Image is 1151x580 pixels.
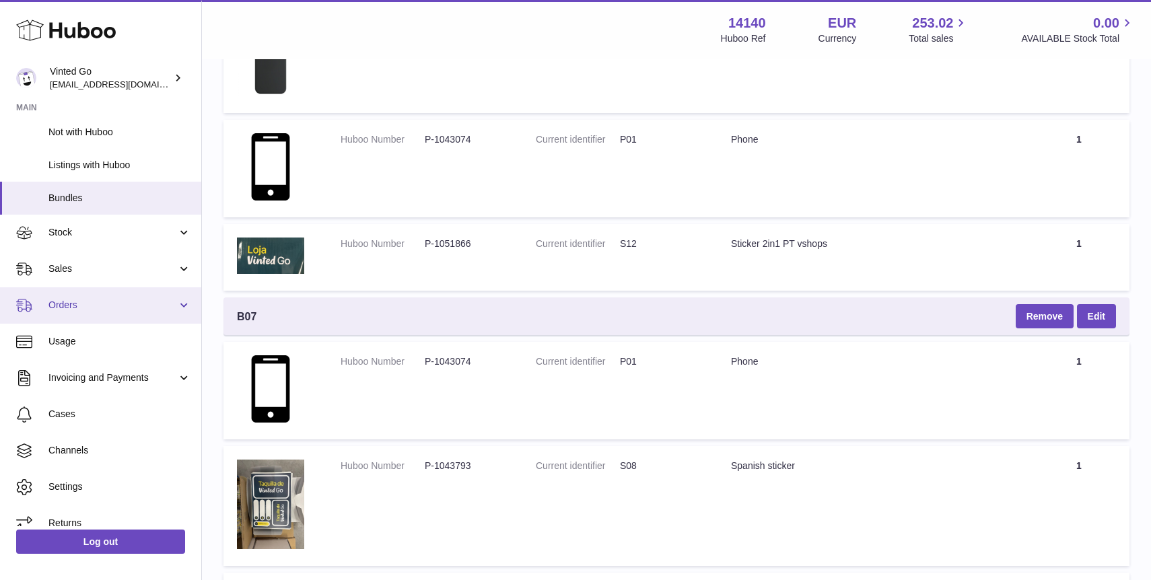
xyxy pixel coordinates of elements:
dd: P-1043074 [425,133,509,146]
span: Channels [48,444,191,457]
span: Stock [48,226,177,239]
span: Sales [48,262,177,275]
div: Sticker 2in1 PT vshops [731,238,1015,250]
dt: Huboo Number [341,133,425,146]
span: Listings with Huboo [48,159,191,172]
img: Phone [237,355,304,423]
div: Spanish sticker [731,460,1015,472]
td: 1 [1028,446,1129,566]
img: giedre.bartusyte@vinted.com [16,68,36,88]
span: Returns [48,517,191,530]
span: Bundles [48,192,191,205]
dt: Current identifier [536,133,620,146]
span: [EMAIL_ADDRESS][DOMAIN_NAME] [50,79,198,89]
span: Orders [48,299,177,312]
span: Usage [48,335,191,348]
span: Invoicing and Payments [48,371,177,384]
img: Phone [237,133,304,201]
td: 1 [1028,15,1129,113]
div: Vinted Go [50,65,171,91]
span: B07 [237,310,256,324]
a: Log out [16,530,185,554]
strong: EUR [828,14,856,32]
dt: Huboo Number [341,460,425,472]
div: Huboo Ref [721,32,766,45]
img: Spanish sticker [237,460,304,549]
span: 253.02 [912,14,953,32]
div: Phone [731,133,1015,146]
dd: P01 [620,355,704,368]
dt: Huboo Number [341,355,425,368]
span: AVAILABLE Stock Total [1021,32,1135,45]
dd: P01 [620,133,704,146]
span: Total sales [909,32,969,45]
a: 0.00 AVAILABLE Stock Total [1021,14,1135,45]
span: Cases [48,408,191,421]
td: 1 [1028,224,1129,291]
span: Settings [48,480,191,493]
strong: 14140 [728,14,766,32]
a: 253.02 Total sales [909,14,969,45]
div: Currency [818,32,857,45]
span: 0.00 [1093,14,1119,32]
dt: Current identifier [536,355,620,368]
dt: Current identifier [536,238,620,250]
dd: S12 [620,238,704,250]
span: Not with Huboo [48,126,191,139]
dd: P-1043793 [425,460,509,472]
td: 1 [1028,120,1129,217]
a: Edit [1077,304,1116,328]
dt: Huboo Number [341,238,425,250]
dt: Current identifier [536,460,620,472]
button: Remove [1016,304,1074,328]
td: 1 [1028,342,1129,439]
dd: P-1043074 [425,355,509,368]
dd: P-1051866 [425,238,509,250]
img: Sticker 2in1 PT vshops [237,238,304,274]
img: Phone case [237,29,304,96]
div: Phone [731,355,1015,368]
dd: S08 [620,460,704,472]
